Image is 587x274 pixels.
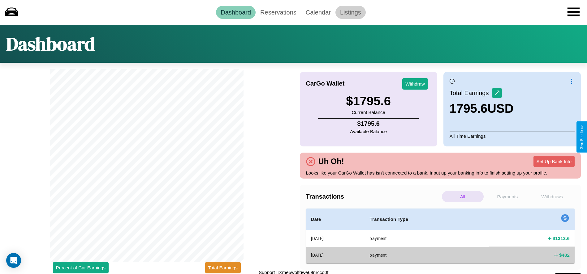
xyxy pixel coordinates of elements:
[306,230,365,247] th: [DATE]
[53,262,109,273] button: Percent of Car Earnings
[442,191,484,202] p: All
[301,6,335,19] a: Calendar
[580,124,584,150] div: Give Feedback
[256,6,301,19] a: Reservations
[306,193,440,200] h4: Transactions
[306,247,365,263] th: [DATE]
[350,127,387,136] p: Available Balance
[365,230,489,247] th: payment
[350,120,387,127] h4: $ 1795.6
[553,235,570,242] h4: $ 1313.6
[306,80,345,87] h4: CarGo Wallet
[6,31,95,57] h1: Dashboard
[365,247,489,263] th: payment
[533,156,575,167] button: Set Up Bank Info
[335,6,366,19] a: Listings
[369,216,484,223] h4: Transaction Type
[311,216,360,223] h4: Date
[306,169,575,177] p: Looks like your CarGo Wallet has isn't connected to a bank. Input up your banking info to finish ...
[216,6,256,19] a: Dashboard
[531,191,573,202] p: Withdraws
[559,252,570,258] h4: $ 482
[205,262,241,273] button: Total Earnings
[402,78,428,90] button: Withdraw
[346,94,391,108] h3: $ 1795.6
[346,108,391,116] p: Current Balance
[315,157,347,166] h4: Uh Oh!
[6,253,21,268] div: Open Intercom Messenger
[487,191,529,202] p: Payments
[306,209,575,263] table: simple table
[450,87,492,99] p: Total Earnings
[450,102,514,116] h3: 1795.6 USD
[450,132,575,140] p: All Time Earnings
